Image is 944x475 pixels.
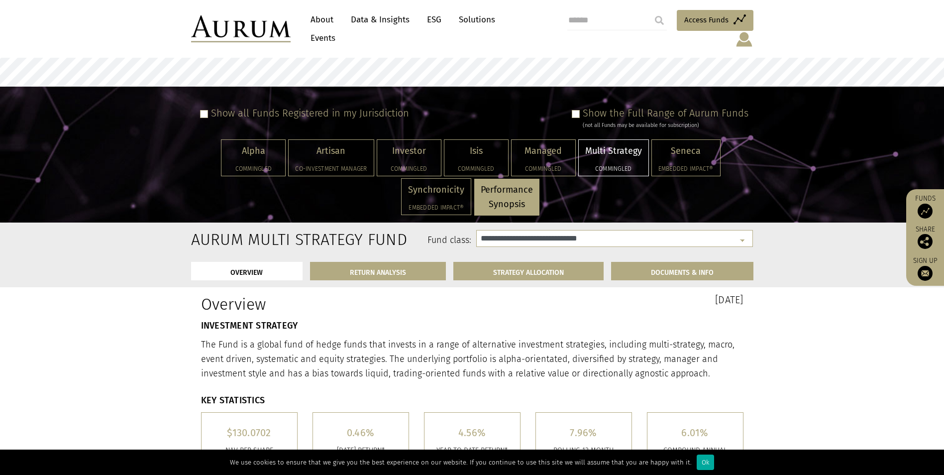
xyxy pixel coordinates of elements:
h5: Commingled [228,166,279,172]
input: Submit [649,10,669,30]
p: Multi Strategy [585,144,642,158]
img: account-icon.svg [735,31,753,48]
a: About [306,10,338,29]
a: Data & Insights [346,10,415,29]
p: Isis [451,144,502,158]
div: (not all Funds may be available for subscription) [583,121,748,130]
a: ESG [422,10,446,29]
div: Ok [697,455,714,470]
p: The Fund is a global fund of hedge funds that invests in a range of alternative investment strate... [201,338,743,380]
a: Events [306,29,335,47]
img: Aurum [191,15,291,42]
p: Investor [384,144,434,158]
h3: [DATE] [480,295,743,305]
h5: Commingled [518,166,569,172]
span: Access Funds [684,14,729,26]
h5: Commingled [451,166,502,172]
label: Show all Funds Registered in my Jurisdiction [211,107,409,119]
img: Access Funds [918,204,933,219]
a: DOCUMENTS & INFO [611,262,753,280]
h5: Co-investment Manager [295,166,367,172]
a: RETURN ANALYSIS [310,262,446,280]
p: Nav per share [209,445,290,456]
img: Sign up to our newsletter [918,266,933,281]
p: YEAR TO DATE RETURN* [432,445,513,456]
h5: Commingled [585,166,642,172]
a: STRATEGY ALLOCATION [453,262,604,280]
h5: 7.96% [543,428,624,438]
p: Seneca [658,144,714,158]
h5: 4.56% [432,428,513,438]
img: Share this post [918,234,933,249]
div: Share [911,226,939,249]
p: Alpha [228,144,279,158]
p: Synchronicity [408,183,464,197]
h5: 0.46% [320,428,401,438]
strong: INVESTMENT STRATEGY [201,320,298,331]
p: Performance Synopsis [481,183,533,212]
h2: Aurum Multi Strategy Fund [191,230,272,249]
h5: 6.01% [655,428,735,438]
strong: KEY STATISTICS [201,395,265,406]
h5: Commingled [384,166,434,172]
p: COMPOUND ANNUAL RETURN* [655,445,735,468]
p: [DATE] RETURN* [320,445,401,456]
a: Solutions [454,10,500,29]
h5: $130.0702 [209,428,290,438]
a: Access Funds [677,10,753,31]
h5: Embedded Impact® [408,205,464,211]
a: Funds [911,194,939,219]
p: ROLLING 12 MONTH RETURN* [543,445,624,468]
p: Managed [518,144,569,158]
label: Show the Full Range of Aurum Funds [583,107,748,119]
p: Artisan [295,144,367,158]
h5: Embedded Impact® [658,166,714,172]
a: Sign up [911,256,939,281]
h1: Overview [201,295,465,314]
label: Fund class: [287,234,472,247]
